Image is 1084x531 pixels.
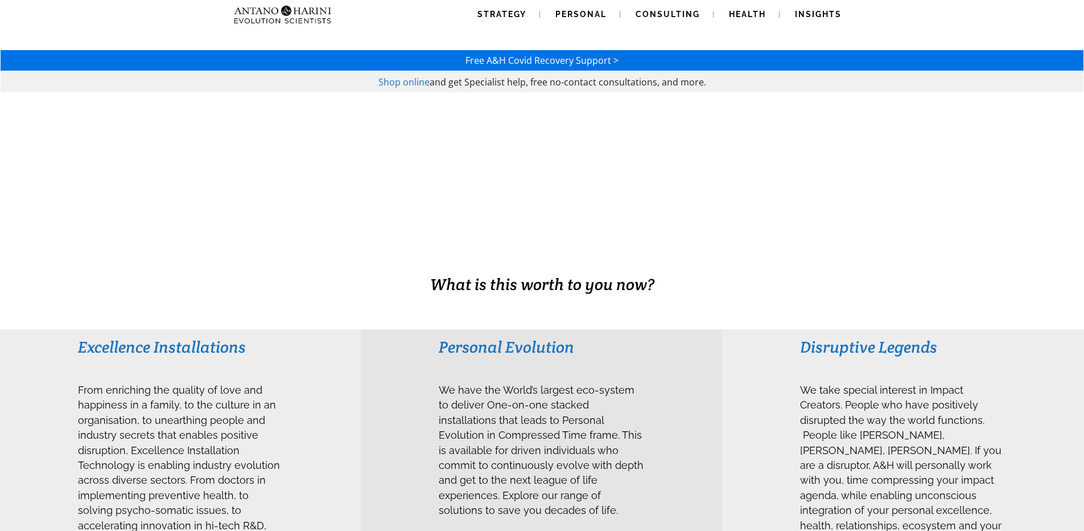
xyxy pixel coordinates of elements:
[430,76,706,88] span: and get Specialist help, free no-contact consultations, and more.
[439,337,644,357] h3: Personal Evolution
[795,10,842,19] span: Insights
[729,10,766,19] span: Health
[78,337,283,357] h3: Excellence Installations
[477,10,526,19] span: Strategy
[555,10,607,19] span: Personal
[378,76,430,88] a: Shop online
[430,274,654,295] span: What is this worth to you now?
[800,337,1005,357] h3: Disruptive Legends
[1,249,1083,273] h1: BUSINESS. HEALTH. Family. Legacy
[636,10,700,19] span: Consulting
[439,384,644,516] span: We have the World’s largest eco-system to deliver One-on-one stacked installations that leads to ...
[465,54,619,67] a: Free A&H Covid Recovery Support >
